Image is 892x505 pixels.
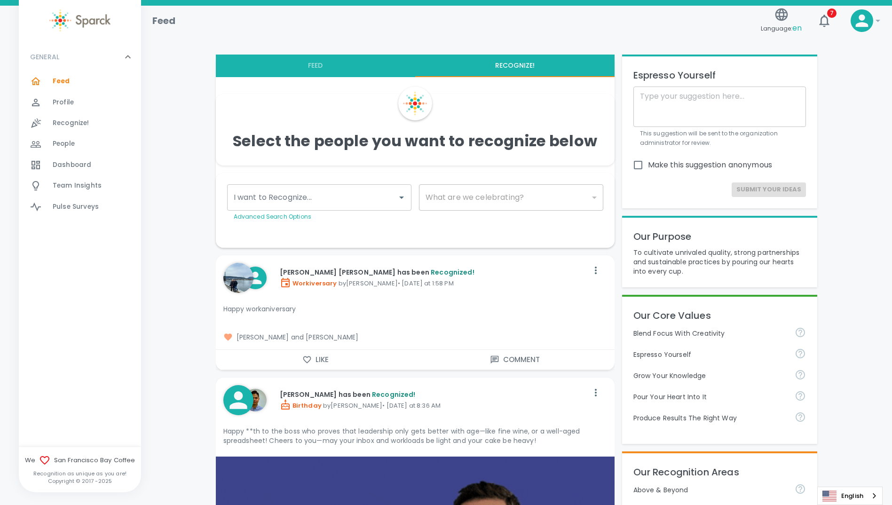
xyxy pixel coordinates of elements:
a: Advanced Search Options [234,213,311,221]
img: Sparck Logo [403,92,426,115]
p: Produce Results The Right Way [633,413,788,423]
svg: Come to work to make a difference in your own way [795,390,806,402]
a: Recognize! [19,113,141,134]
h1: Feed [152,13,176,28]
button: Open [395,191,408,204]
span: Team Insights [53,181,102,190]
span: People [53,139,75,149]
p: GENERAL [30,52,59,62]
p: Our Purpose [633,229,806,244]
p: Happy workaniversary [223,304,607,314]
p: Our Recognition Areas [633,465,806,480]
p: Pour Your Heart Into It [633,392,788,402]
span: Language: [761,22,802,35]
a: Profile [19,92,141,113]
span: We San Francisco Bay Coffee [19,455,141,466]
p: Espresso Yourself [633,350,788,359]
svg: Find success working together and doing the right thing [795,411,806,423]
button: Comment [415,350,615,370]
a: Sparck logo [19,9,141,32]
div: GENERAL [19,71,141,221]
a: People [19,134,141,154]
a: English [818,487,882,505]
p: Happy **th to the boss who proves that leadership only gets better with age—like fine wine, or a ... [223,426,607,445]
button: Like [216,350,415,370]
p: [PERSON_NAME] [PERSON_NAME] has been [280,268,588,277]
span: Recognize! [53,118,89,128]
p: Above & Beyond [633,485,788,495]
span: [PERSON_NAME] and [PERSON_NAME] [223,332,607,342]
p: Copyright © 2017 - 2025 [19,477,141,485]
span: en [792,23,802,33]
a: Dashboard [19,155,141,175]
button: Language:en [757,4,805,38]
p: This suggestion will be sent to the organization administrator for review. [640,129,800,148]
p: To cultivate unrivaled quality, strong partnerships and sustainable practices by pouring our hear... [633,248,806,276]
span: Recognized! [372,390,416,399]
button: 7 [813,9,836,32]
span: Pulse Surveys [53,202,99,212]
img: Picture of Anna Belle Heredia [223,263,253,293]
button: Recognize! [415,55,615,77]
p: Our Core Values [633,308,806,323]
img: Picture of Mikhail Coloyan [244,389,267,411]
p: [PERSON_NAME] has been [280,390,588,399]
p: Recognition as unique as you are! [19,470,141,477]
svg: Follow your curiosity and learn together [795,369,806,380]
svg: Achieve goals today and innovate for tomorrow [795,327,806,338]
span: Workiversary [280,279,337,288]
span: Make this suggestion anonymous [648,159,773,171]
aside: Language selected: English [817,487,883,505]
a: Feed [19,71,141,92]
svg: Share your voice and your ideas [795,348,806,359]
p: Blend Focus With Creativity [633,329,788,338]
h4: Select the people you want to recognize below [233,132,597,150]
span: Feed [53,77,70,86]
img: Sparck logo [49,9,111,32]
span: Recognized! [431,268,474,277]
svg: For going above and beyond! [795,483,806,495]
span: Profile [53,98,74,107]
span: 7 [827,8,837,18]
a: Pulse Surveys [19,197,141,217]
p: Espresso Yourself [633,68,806,83]
a: Team Insights [19,175,141,196]
button: Feed [216,55,415,77]
div: Language [817,487,883,505]
p: Grow Your Knowledge [633,371,788,380]
span: Dashboard [53,160,91,170]
p: by [PERSON_NAME] • [DATE] at 1:58 PM [280,277,588,288]
span: Birthday [280,401,322,410]
p: by [PERSON_NAME] • [DATE] at 8:36 AM [280,399,588,410]
div: interaction tabs [216,55,615,77]
div: GENERAL [19,43,141,71]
